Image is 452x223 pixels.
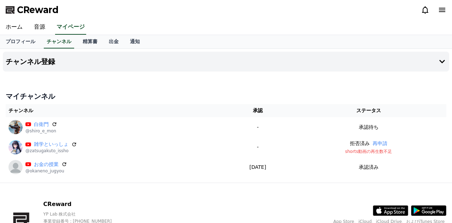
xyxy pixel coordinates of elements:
[291,104,446,117] th: ステータス
[359,124,379,131] p: 承認待ち
[43,211,135,217] p: YP Lab 株式会社
[3,52,449,72] button: チャンネル登録
[227,124,288,131] p: -
[227,143,288,151] p: -
[227,164,288,171] p: [DATE]
[6,104,225,117] th: チャンネル
[6,91,446,101] h4: マイチャンネル
[103,35,124,48] a: 出金
[25,148,77,154] p: @zatsugakuto_issho
[77,35,103,48] a: 精算書
[34,141,69,148] a: 雑学といっしょ
[225,104,291,117] th: 承認
[350,140,370,147] p: 拒否済み
[34,121,49,128] a: 白衛門
[55,20,86,35] a: マイページ
[8,120,23,134] img: 白衛門
[6,4,59,16] a: CReward
[373,140,387,147] button: 再申請
[25,128,57,134] p: @shiro_e_mon
[8,160,23,174] img: お金の授業
[359,164,379,171] p: 承認済み
[124,35,145,48] a: 通知
[34,161,59,168] a: お金の授業
[28,20,51,35] a: 音源
[43,200,135,208] p: CReward
[44,35,74,48] a: チャンネル
[8,140,23,154] img: 雑学といっしょ
[25,168,67,174] p: @okaneno_jugyou
[17,4,59,16] span: CReward
[6,58,55,65] h4: チャンネル登録
[294,149,444,154] p: shorts動画の再生数不足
